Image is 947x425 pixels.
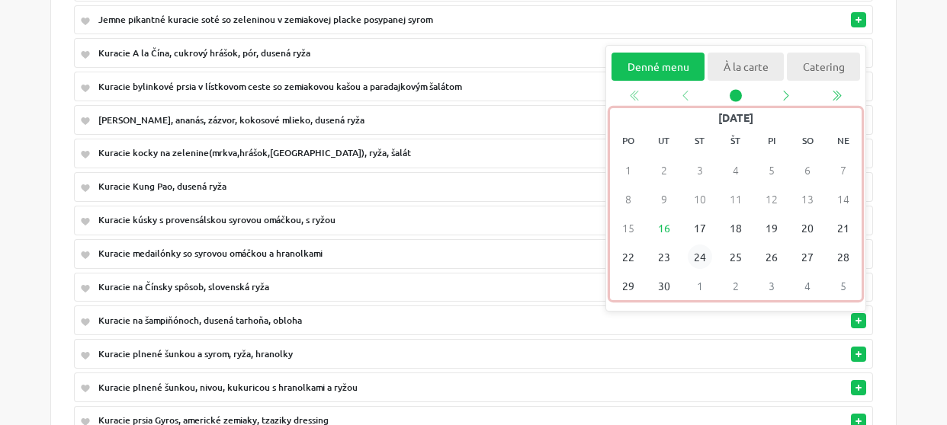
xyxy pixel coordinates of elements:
[646,272,682,301] div: utorok, 30. septembra 2025
[826,185,862,214] div: nedeľa, 14. septembra 2025
[646,127,682,156] small: utorok
[724,274,748,299] span: 2
[790,272,826,301] div: sobota, 4. októbra 2025
[652,216,676,241] span: 16
[610,87,862,105] div: Calendar navigation
[826,214,862,243] div: nedeľa, 21. septembra 2025
[682,127,717,156] small: streda
[831,245,856,270] span: 28
[780,90,792,102] svg: chevron left
[754,156,790,185] div: piatok, 5. septembra 2025
[724,216,748,241] span: 18
[652,274,676,299] span: 30
[98,314,725,328] div: Kuracie na šampiňónoch, dusená tarhoňa, obloha
[730,90,742,102] svg: circle fill
[759,245,784,270] span: 26
[787,53,860,81] a: Catering
[682,185,717,214] div: streda, 10. septembra 2025
[646,243,682,272] div: utorok, 23. septembra 2025
[682,214,717,243] div: streda, 17. septembra 2025
[826,156,862,185] div: nedeľa, 7. septembra 2025
[616,245,640,270] span: 22
[682,272,717,301] div: streda, 1. októbra 2025
[711,87,761,105] button: Current month
[616,274,640,299] span: 29
[646,156,682,185] div: utorok, 2. septembra 2025
[98,46,725,60] div: Kuracie A la Čína, cukrový hrášok, pór, dusená ryža
[754,214,790,243] div: piatok, 19. septembra 2025
[717,127,753,156] small: štvrtok
[790,214,826,243] div: sobota, 20. septembra 2025
[826,243,862,272] div: nedeľa, 28. septembra 2025
[682,243,717,272] div: streda, 24. septembra 2025
[830,90,843,102] svg: chevron double left
[688,216,712,241] span: 17
[610,272,646,301] div: pondelok, 29. septembra 2025
[717,156,753,185] div: štvrtok, 4. septembra 2025
[688,245,712,270] span: 24
[759,216,784,241] span: 19
[610,156,646,185] div: pondelok, 1. septembra 2025
[98,180,725,193] div: Kuracie Kung Pao, dusená ryža
[652,245,676,270] span: 23
[795,274,820,299] span: 4
[754,243,790,272] div: piatok, 26. septembra 2025
[790,185,826,214] div: sobota, 13. septembra 2025
[688,274,712,299] span: 1
[646,214,682,243] div: utorok, 16. septembra 2025 (Today)
[754,272,790,301] div: piatok, 3. októbra 2025
[98,13,725,27] div: Jemne pikantné kuracie soté so zeleninou v zemiakovej placke posypanej syrom
[610,109,862,127] div: [DATE]
[98,280,725,294] div: Kuracie na Čínsky spôsob, slovenská ryža
[98,247,725,260] div: Kuracie medailónky so syrovou omáčkou a hranolkami
[826,127,862,156] small: nedeľa
[717,272,753,301] div: štvrtok, 2. októbra 2025
[761,87,811,105] button: Next month
[790,243,826,272] div: sobota, 27. septembra 2025
[795,245,820,270] span: 27
[717,185,753,214] div: štvrtok, 11. septembra 2025
[610,127,646,156] small: pondelok
[610,214,646,243] div: pondelok, 15. septembra 2025
[610,243,646,272] div: pondelok, 22. septembra 2025
[612,53,705,81] a: Denné menu
[724,245,748,270] span: 25
[717,243,753,272] div: štvrtok, 25. septembra 2025
[795,216,820,241] span: 20
[717,214,753,243] div: štvrtok, 18. septembra 2025
[754,185,790,214] div: piatok, 12. septembra 2025
[811,87,862,105] button: Next year
[98,381,725,395] div: Kuracie plnené šunkou, nivou, kukuricou s hranolkami a ryžou
[759,274,784,299] span: 3
[98,213,725,227] div: Kuracie kúsky s provensálskou syrovou omáčkou, s ryžou
[98,113,725,127] div: [PERSON_NAME], ananás, zázvor, kokosové mlieko, dusená ryža
[98,80,725,94] div: Kuracie bylinkové prsia v lístkovom ceste so zemiakovou kašou a paradajkovým šalátom
[790,127,826,156] small: sobota
[754,127,790,156] small: piatok
[831,216,856,241] span: 21
[826,272,862,301] div: nedeľa, 5. októbra 2025
[646,185,682,214] div: utorok, 9. septembra 2025
[790,156,826,185] div: sobota, 6. septembra 2025
[610,185,646,214] div: pondelok, 8. septembra 2025
[831,274,856,299] span: 5
[708,53,784,81] a: À la carte
[98,146,725,160] div: Kuracie kocky na zelenine(mrkva,hrášok,[GEOGRAPHIC_DATA]), ryža, šalát
[682,156,717,185] div: streda, 3. septembra 2025
[98,347,725,361] div: Kuracie plnené šunkou a syrom, ryža, hranolky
